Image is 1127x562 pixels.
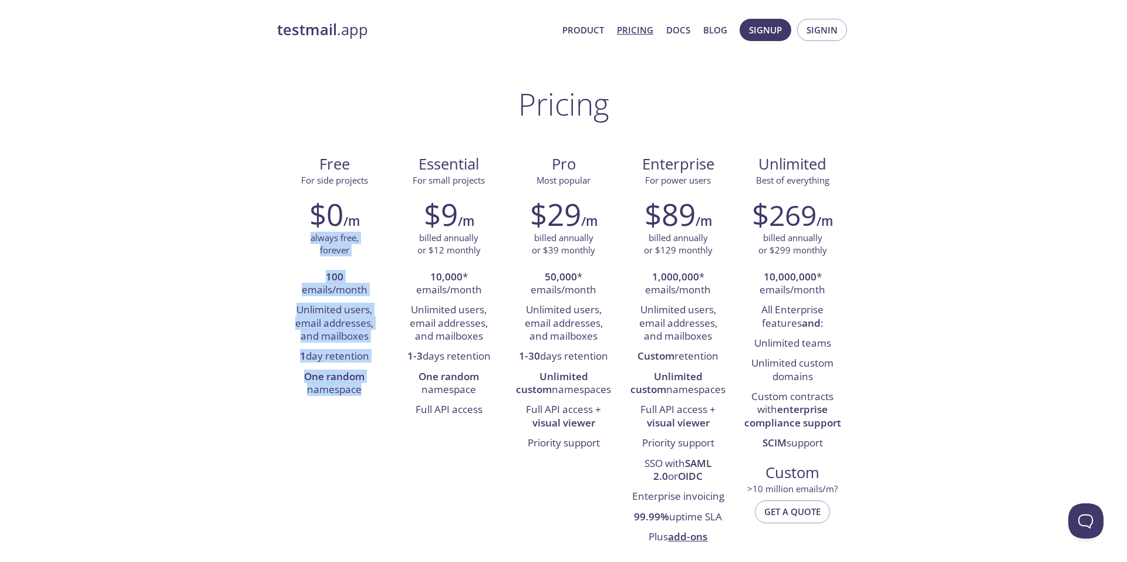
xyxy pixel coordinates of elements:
a: testmail.app [277,20,553,40]
span: Best of everything [756,174,829,186]
li: days retention [515,347,612,367]
li: Unlimited users, email addresses, and mailboxes [515,300,612,347]
button: Signup [740,19,791,41]
strong: OIDC [678,469,703,483]
li: All Enterprise features : [744,300,841,334]
button: Get a quote [755,500,830,523]
strong: One random [304,370,365,383]
strong: visual viewer [532,416,595,429]
strong: 10,000 [430,270,463,283]
h6: /m [343,211,360,231]
strong: 1-30 [519,349,540,363]
h1: Pricing [518,86,609,121]
li: Unlimited custom domains [744,354,841,387]
li: Full API access + [515,400,612,434]
strong: 10,000,000 [764,270,816,283]
strong: 100 [326,270,343,283]
strong: and [802,316,821,330]
li: day retention [286,347,383,367]
strong: 1-3 [407,349,423,363]
span: For small projects [413,174,485,186]
li: Priority support [515,434,612,453]
strong: 99.99% [634,510,669,523]
span: Essential [401,154,497,174]
strong: 1,000,000 [652,270,699,283]
li: namespace [286,367,383,401]
strong: Custom [637,349,674,363]
li: emails/month [286,268,383,301]
h2: $9 [424,197,458,232]
strong: testmail [277,19,337,40]
li: Priority support [630,434,727,453]
button: Signin [797,19,847,41]
strong: SCIM [762,436,787,449]
li: namespaces [515,367,612,401]
li: Plus [630,527,727,547]
h2: $89 [645,197,696,232]
li: * emails/month [515,268,612,301]
strong: One random [419,370,479,383]
h6: /m [696,211,712,231]
li: * emails/month [744,268,841,301]
a: Product [562,22,604,38]
li: uptime SLA [630,507,727,527]
h2: $ [752,197,816,232]
li: Unlimited teams [744,334,841,354]
p: always free, forever [311,232,359,257]
li: support [744,434,841,453]
strong: SAML 2.0 [653,456,711,483]
li: retention [630,347,727,367]
span: Pro [515,154,611,174]
h6: /m [458,211,474,231]
li: days retention [400,347,497,367]
li: Unlimited users, email addresses, and mailboxes [400,300,497,347]
strong: 50,000 [545,270,577,283]
a: Pricing [617,22,653,38]
li: SSO with or [630,454,727,487]
strong: visual viewer [647,416,710,429]
li: Custom contracts with [744,387,841,434]
span: For power users [645,174,711,186]
li: namespace [400,367,497,401]
p: billed annually or $129 monthly [644,232,713,257]
a: add-ons [668,530,707,543]
span: Unlimited [758,154,826,174]
li: Enterprise invoicing [630,487,727,507]
span: Custom [745,463,841,483]
iframe: Help Scout Beacon - Open [1068,503,1104,539]
strong: Unlimited custom [516,370,588,396]
strong: Unlimited custom [630,370,703,396]
a: Docs [666,22,690,38]
span: > 10 million emails/m? [747,483,838,495]
a: Blog [703,22,727,38]
strong: 1 [300,349,306,363]
span: Most popular [536,174,591,186]
li: Full API access [400,400,497,420]
li: Unlimited users, email addresses, and mailboxes [286,300,383,347]
span: For side projects [301,174,368,186]
p: billed annually or $299 monthly [758,232,827,257]
strong: enterprise compliance support [744,402,841,429]
span: Signup [749,22,782,38]
span: 269 [769,196,816,234]
span: Get a quote [764,504,821,519]
p: billed annually or $39 monthly [532,232,595,257]
li: * emails/month [400,268,497,301]
span: Free [286,154,382,174]
h2: $0 [309,197,343,232]
li: Unlimited users, email addresses, and mailboxes [630,300,727,347]
h2: $29 [530,197,581,232]
li: * emails/month [630,268,727,301]
h6: /m [581,211,598,231]
li: namespaces [630,367,727,401]
span: Signin [807,22,838,38]
h6: /m [816,211,833,231]
p: billed annually or $12 monthly [417,232,481,257]
li: Full API access + [630,400,727,434]
span: Enterprise [630,154,726,174]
